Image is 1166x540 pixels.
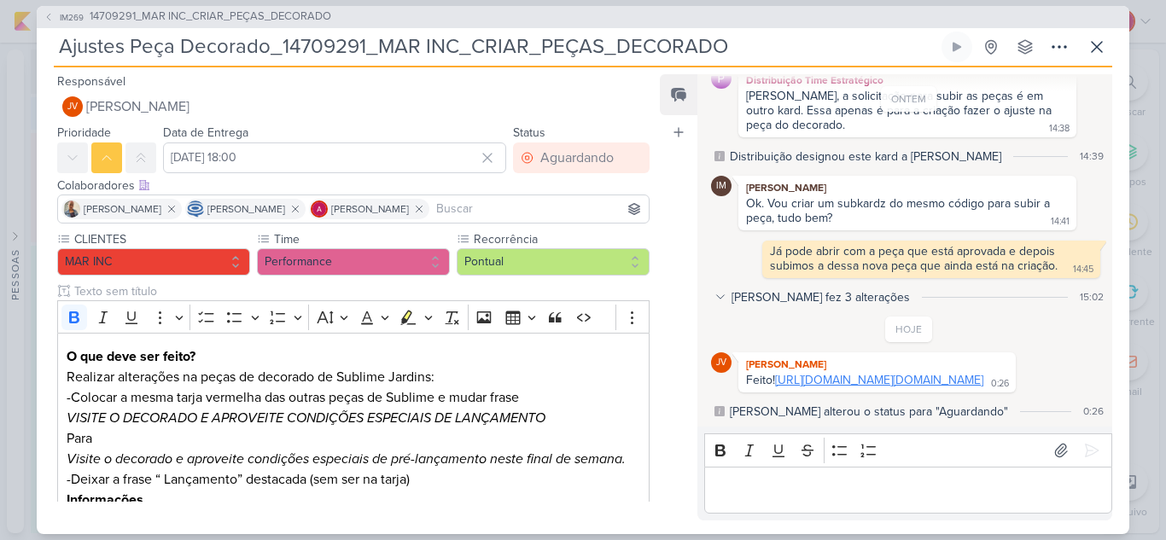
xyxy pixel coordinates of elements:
[62,96,83,117] div: Joney Viana
[746,196,1053,225] div: Ok. Vou criar um subkardz do mesmo código para subir a peça, tudo bem?
[57,91,650,122] button: JV [PERSON_NAME]
[67,471,71,488] i: -
[716,182,726,191] p: IM
[472,230,650,248] label: Recorrência
[207,201,285,217] span: [PERSON_NAME]
[63,200,80,218] img: Iara Santos
[57,125,111,140] label: Prioridade
[540,148,614,168] div: Aguardando
[730,403,1008,421] div: Joney alterou o status para "Aguardando"
[67,450,626,467] i: Visite o decorado e aproveite condições especiais de pré-lançamento neste final de semana.
[57,177,650,195] div: Colaboradores
[513,125,545,140] label: Status
[513,142,650,173] button: Aguardando
[57,300,650,334] div: Editor toolbar
[187,200,204,218] img: Caroline Traven De Andrade
[716,358,726,368] p: JV
[67,428,640,449] p: Para
[73,230,250,248] label: CLIENTES
[711,68,732,89] img: Distribuição Time Estratégico
[67,102,78,112] p: JV
[704,467,1112,514] div: Editor editing area: main
[746,373,983,387] div: Feito!
[1080,148,1104,164] div: 14:39
[67,491,143,508] strong: Informações
[1080,289,1104,305] div: 15:02
[730,148,1001,165] div: Distribuição designou este kard a Joney
[163,142,506,173] input: Select a date
[311,200,328,218] img: Alessandra Gomes
[1073,263,1093,276] div: 14:45
[770,244,1058,273] div: Já pode abrir com a peça que está aprovada e depois subimos a dessa nova peça que ainda está na c...
[746,89,1055,132] div: [PERSON_NAME], a solicitação para subir as peças é em outro kard. Essa apenas é para a criação fa...
[67,387,640,408] p: -Colocar a mesma tarja vermelha das outras peças de Sublime e mudar frase
[714,151,725,161] div: Este log é visível à todos no kard
[272,230,450,248] label: Time
[257,248,450,276] button: Performance
[54,32,938,62] input: Kard Sem Título
[67,469,640,490] p: Deixar a frase “ Lançamento” destacada (sem ser na tarja)
[86,96,189,117] span: [PERSON_NAME]
[67,367,640,387] p: Realizar alterações na peças de decorado de Sublime Jardins:
[775,373,983,387] a: [URL][DOMAIN_NAME][DOMAIN_NAME]
[57,248,250,276] button: MAR INC
[57,74,125,89] label: Responsável
[711,176,732,196] div: Isabella Machado Guimarães
[1049,122,1070,136] div: 14:38
[711,352,732,373] div: Joney Viana
[704,433,1112,467] div: Editor toolbar
[732,288,910,306] div: [PERSON_NAME] fez 3 alterações
[742,179,1073,196] div: [PERSON_NAME]
[163,125,248,140] label: Data de Entrega
[84,201,161,217] span: [PERSON_NAME]
[67,348,195,365] strong: O que deve ser feito?
[950,40,964,54] div: Ligar relógio
[714,406,725,416] div: Este log é visível à todos no kard
[1083,404,1104,419] div: 0:26
[1051,215,1070,229] div: 14:41
[433,199,645,219] input: Buscar
[71,282,650,300] input: Texto sem título
[331,201,409,217] span: [PERSON_NAME]
[991,377,1009,391] div: 0:26
[742,356,1012,373] div: [PERSON_NAME]
[742,72,1073,89] div: Distribuição Time Estratégico
[67,409,545,427] i: VISITE O DECORADO E APROVEITE CONDIÇÕES ESPECIAIS DE LANÇAMENTO
[457,248,650,276] button: Pontual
